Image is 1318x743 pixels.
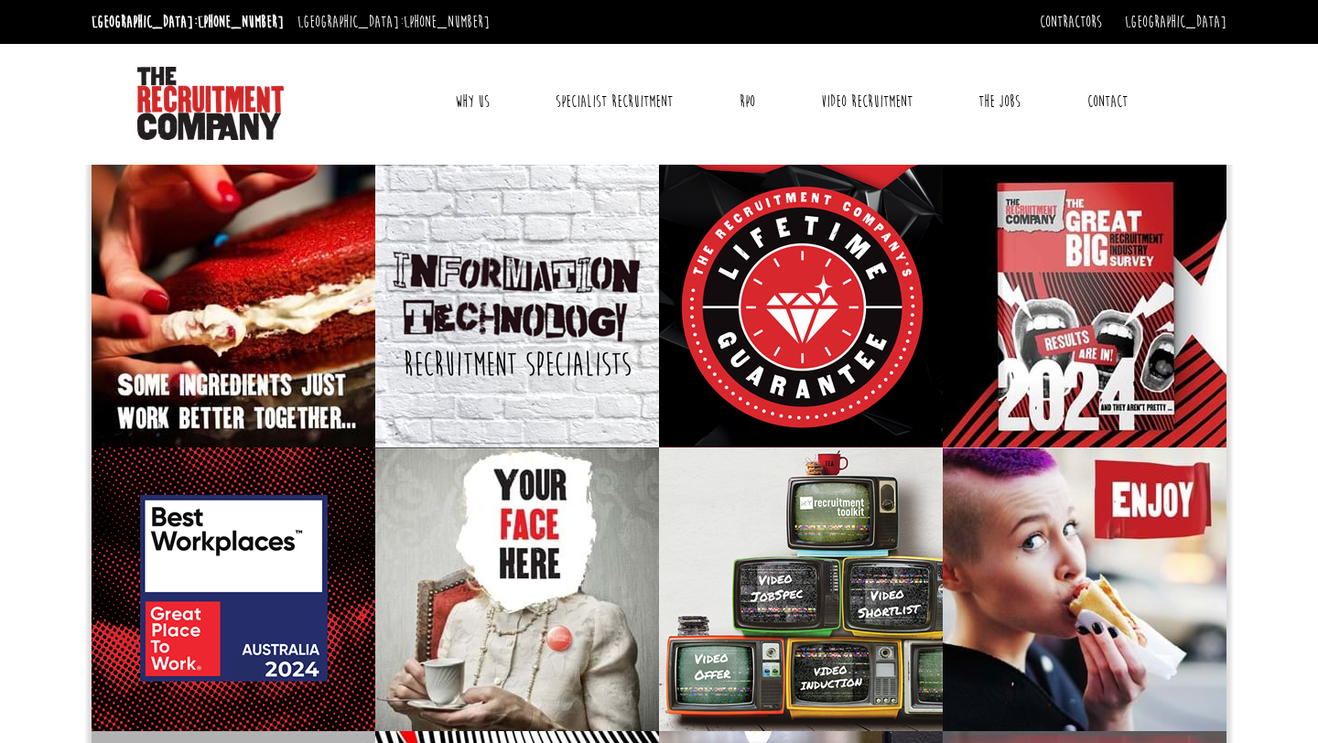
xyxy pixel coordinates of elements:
a: Contact [1074,79,1141,124]
a: Why Us [441,79,503,124]
a: [GEOGRAPHIC_DATA] [1125,12,1226,32]
img: The Recruitment Company [137,67,284,140]
a: RPO [726,79,769,124]
a: [PHONE_NUMBER] [404,12,490,32]
a: Contractors [1040,12,1102,32]
a: The Jobs [965,79,1034,124]
li: [GEOGRAPHIC_DATA]: [293,7,494,37]
a: Specialist Recruitment [542,79,686,124]
a: [PHONE_NUMBER] [198,12,284,32]
li: [GEOGRAPHIC_DATA]: [87,7,288,37]
a: Video Recruitment [807,79,926,124]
